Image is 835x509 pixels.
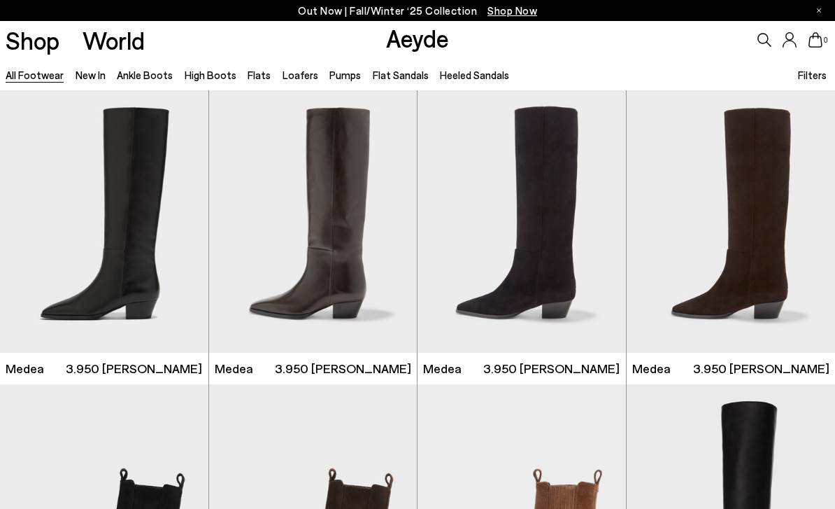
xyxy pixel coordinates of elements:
span: Medea [6,360,44,377]
a: Flats [248,69,271,81]
span: Medea [632,360,671,377]
span: 3.950 [PERSON_NAME] [66,360,202,377]
a: Pumps [329,69,361,81]
span: Navigate to /collections/new-in [487,4,537,17]
span: 0 [822,36,829,44]
a: Ankle Boots [117,69,173,81]
span: 3.950 [PERSON_NAME] [483,360,620,377]
a: Medea 3.950 [PERSON_NAME] [418,353,626,384]
a: 0 [808,32,822,48]
a: Heeled Sandals [440,69,509,81]
p: Out Now | Fall/Winter ‘25 Collection [298,2,537,20]
span: Medea [215,360,253,377]
span: Medea [423,360,462,377]
a: World [83,28,145,53]
a: All Footwear [6,69,64,81]
span: Filters [798,69,827,81]
a: High Boots [185,69,236,81]
a: Loafers [283,69,318,81]
a: Medea 3.950 [PERSON_NAME] [209,353,418,384]
a: Aeyde [386,23,449,53]
a: Flat Sandals [373,69,429,81]
span: 3.950 [PERSON_NAME] [275,360,411,377]
span: 3.950 [PERSON_NAME] [693,360,829,377]
a: Shop [6,28,59,53]
img: Medea Suede Knee-High Boots [418,90,626,352]
a: New In [76,69,106,81]
img: Medea Knee-High Boots [209,90,418,352]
